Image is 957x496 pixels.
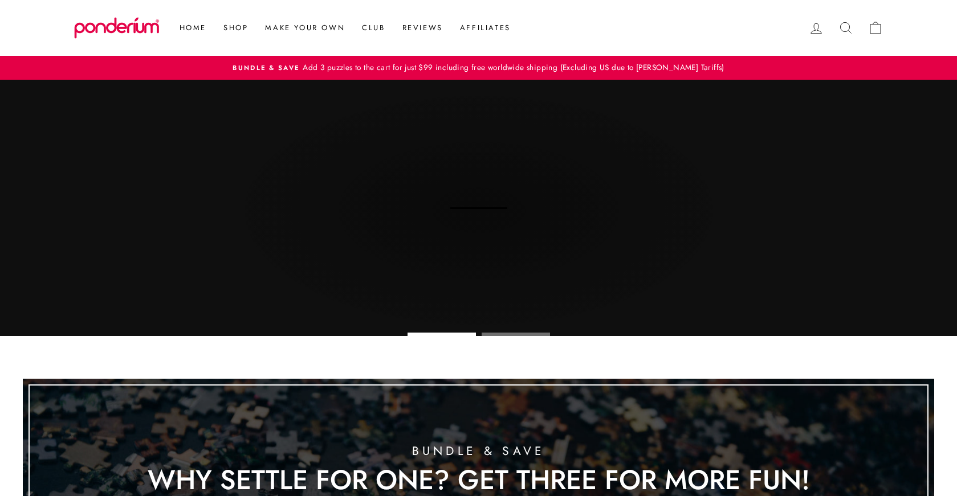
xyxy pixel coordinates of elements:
[171,18,215,38] a: Home
[256,18,353,38] a: Make Your Own
[148,465,810,495] div: Why Settle for One? Get Three for More Fun!
[451,18,519,38] a: Affiliates
[233,63,300,72] span: Bundle & Save
[77,62,881,74] a: Bundle & SaveAdd 3 puzzles to the cart for just $99 including free worldwide shipping (Excluding ...
[482,333,550,336] li: Page dot 2
[300,62,724,73] span: Add 3 puzzles to the cart for just $99 including free worldwide shipping (Excluding US due to [PE...
[353,18,393,38] a: Club
[408,333,476,336] li: Page dot 1
[74,17,160,39] img: Ponderium
[165,18,519,38] ul: Primary
[215,18,256,38] a: Shop
[148,444,810,458] div: Bundle & Save
[394,18,451,38] a: Reviews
